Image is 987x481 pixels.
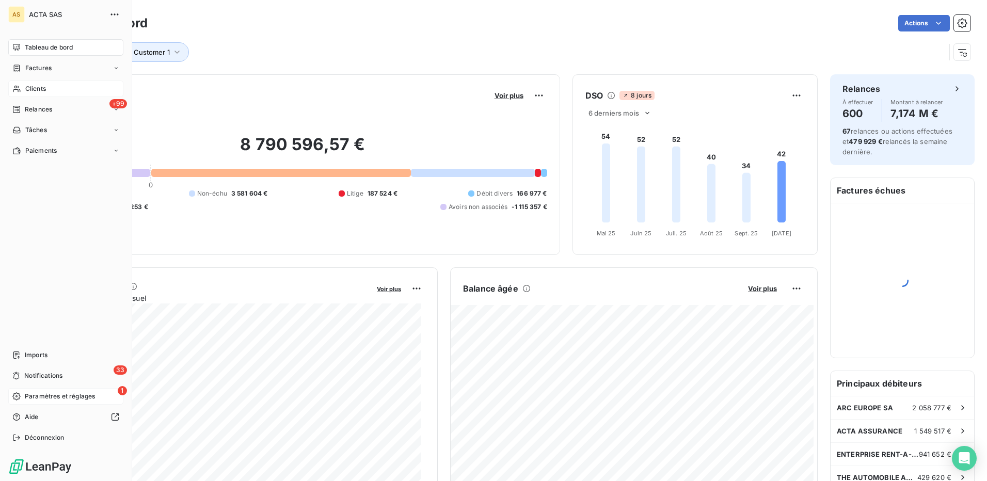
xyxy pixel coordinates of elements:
[842,83,880,95] h6: Relances
[149,181,153,189] span: 0
[377,285,401,293] span: Voir plus
[890,99,943,105] span: Montant à relancer
[58,293,370,303] span: Chiffre d'affaires mensuel
[231,189,268,198] span: 3 581 604 €
[914,427,951,435] span: 1 549 517 €
[512,202,547,212] span: -1 115 357 €
[24,371,62,380] span: Notifications
[112,48,170,56] span: Group Customer 1
[495,91,523,100] span: Voir plus
[8,458,72,475] img: Logo LeanPay
[588,109,639,117] span: 6 derniers mois
[831,178,974,203] h6: Factures échues
[517,189,547,198] span: 166 977 €
[25,125,47,135] span: Tâches
[919,450,951,458] span: 941 652 €
[29,10,103,19] span: ACTA SAS
[97,42,189,62] button: Group Customer 1
[837,404,893,412] span: ARC EUROPE SA
[118,386,127,395] span: 1
[25,84,46,93] span: Clients
[630,230,651,237] tspan: Juin 25
[449,202,507,212] span: Avoirs non associés
[849,137,882,146] span: 479 929 €
[368,189,397,198] span: 187 524 €
[25,43,73,52] span: Tableau de bord
[842,127,851,135] span: 67
[25,350,47,360] span: Imports
[114,365,127,375] span: 33
[25,412,39,422] span: Aide
[585,89,603,102] h6: DSO
[25,146,57,155] span: Paiements
[842,105,873,122] h4: 600
[25,105,52,114] span: Relances
[772,230,791,237] tspan: [DATE]
[25,392,95,401] span: Paramètres et réglages
[842,127,952,156] span: relances ou actions effectuées et relancés la semaine dernière.
[8,409,123,425] a: Aide
[842,99,873,105] span: À effectuer
[837,450,919,458] span: ENTERPRISE RENT-A-CAR - CITER SA
[197,189,227,198] span: Non-échu
[347,189,363,198] span: Litige
[700,230,723,237] tspan: Août 25
[8,6,25,23] div: AS
[109,99,127,108] span: +99
[912,404,951,412] span: 2 058 777 €
[745,284,780,293] button: Voir plus
[58,134,547,165] h2: 8 790 596,57 €
[837,427,902,435] span: ACTA ASSURANCE
[619,91,655,100] span: 8 jours
[735,230,758,237] tspan: Sept. 25
[890,105,943,122] h4: 7,174 M €
[463,282,518,295] h6: Balance âgée
[666,230,687,237] tspan: Juil. 25
[748,284,777,293] span: Voir plus
[952,446,977,471] div: Open Intercom Messenger
[25,433,65,442] span: Déconnexion
[476,189,513,198] span: Débit divers
[25,63,52,73] span: Factures
[374,284,404,293] button: Voir plus
[491,91,527,100] button: Voir plus
[898,15,950,31] button: Actions
[596,230,615,237] tspan: Mai 25
[831,371,974,396] h6: Principaux débiteurs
